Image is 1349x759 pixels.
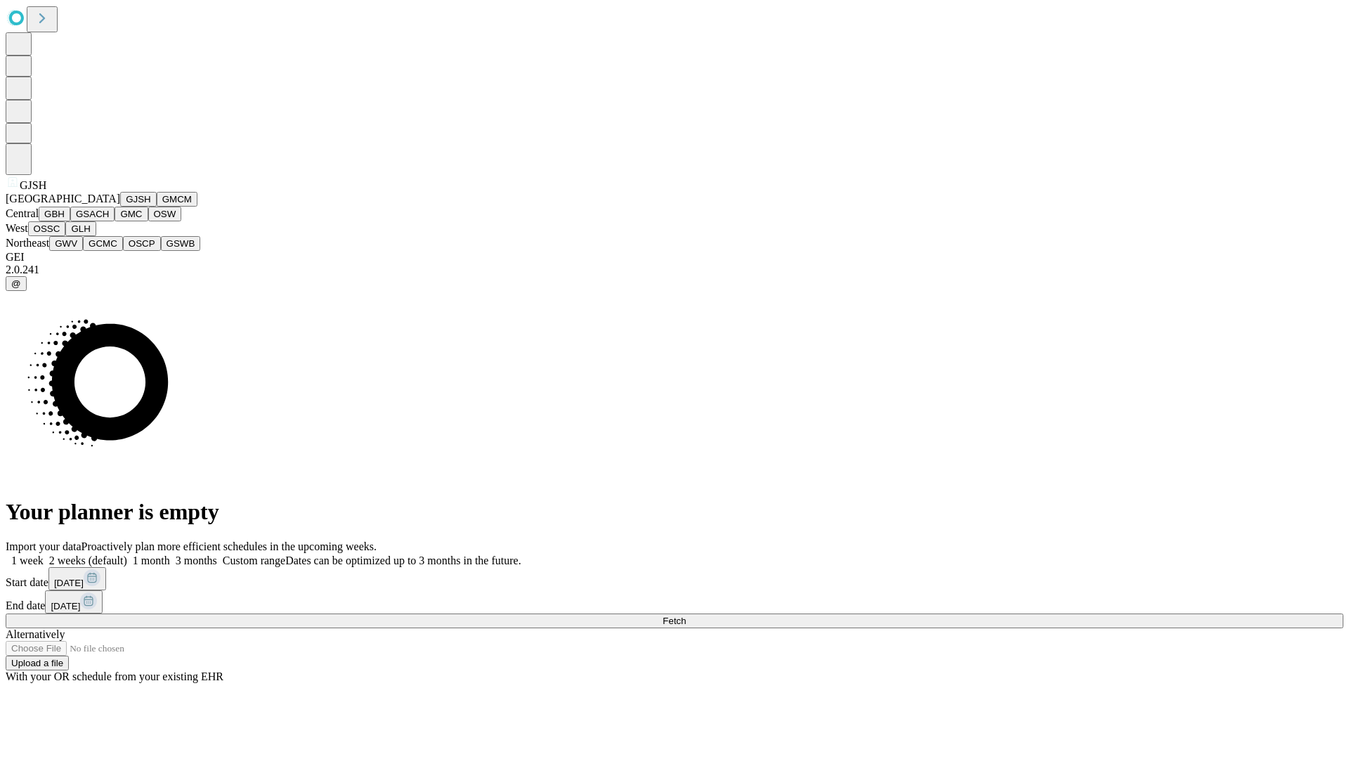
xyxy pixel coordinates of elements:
[49,236,83,251] button: GWV
[6,656,69,670] button: Upload a file
[133,554,170,566] span: 1 month
[70,207,115,221] button: GSACH
[157,192,197,207] button: GMCM
[120,192,157,207] button: GJSH
[6,207,39,219] span: Central
[6,567,1343,590] div: Start date
[6,251,1343,264] div: GEI
[48,567,106,590] button: [DATE]
[6,628,65,640] span: Alternatively
[285,554,521,566] span: Dates can be optimized up to 3 months in the future.
[54,578,84,588] span: [DATE]
[45,590,103,614] button: [DATE]
[82,540,377,552] span: Proactively plan more efficient schedules in the upcoming weeks.
[161,236,201,251] button: GSWB
[223,554,285,566] span: Custom range
[6,540,82,552] span: Import your data
[11,278,21,289] span: @
[65,221,96,236] button: GLH
[6,499,1343,525] h1: Your planner is empty
[6,614,1343,628] button: Fetch
[176,554,217,566] span: 3 months
[11,554,44,566] span: 1 week
[115,207,148,221] button: GMC
[148,207,182,221] button: OSW
[83,236,123,251] button: GCMC
[6,237,49,249] span: Northeast
[6,193,120,205] span: [GEOGRAPHIC_DATA]
[28,221,66,236] button: OSSC
[6,590,1343,614] div: End date
[39,207,70,221] button: GBH
[123,236,161,251] button: OSCP
[20,179,46,191] span: GJSH
[6,276,27,291] button: @
[6,670,223,682] span: With your OR schedule from your existing EHR
[6,264,1343,276] div: 2.0.241
[51,601,80,611] span: [DATE]
[6,222,28,234] span: West
[49,554,127,566] span: 2 weeks (default)
[663,616,686,626] span: Fetch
